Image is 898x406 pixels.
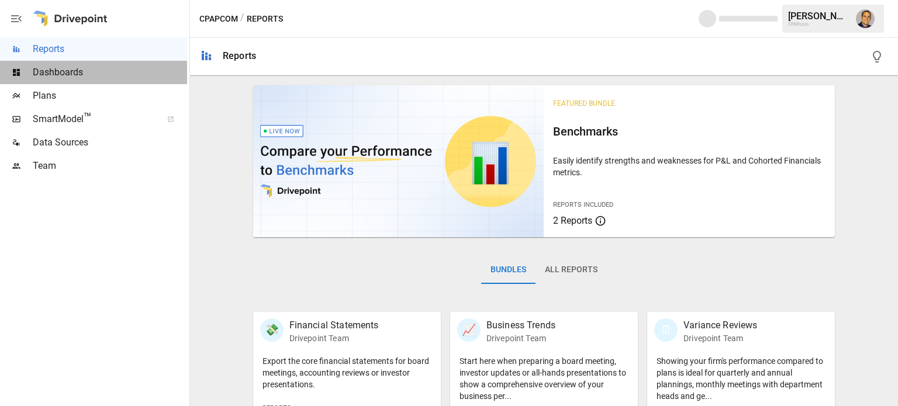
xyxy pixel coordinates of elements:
p: Easily identify strengths and weaknesses for P&L and Cohorted Financials metrics. [553,155,826,178]
p: Showing your firm's performance compared to plans is ideal for quarterly and annual plannings, mo... [657,355,826,402]
span: 2 Reports [553,215,592,226]
span: SmartModel [33,112,154,126]
span: Featured Bundle [553,99,615,107]
button: All Reports [536,256,607,284]
p: Start here when preparing a board meeting, investor updates or all-hands presentations to show a ... [460,355,628,402]
p: Drivepoint Team [486,332,555,344]
p: Drivepoint Team [289,332,379,344]
div: CPAPcom [788,22,849,27]
span: Team [33,159,187,173]
h6: Benchmarks [553,122,826,141]
span: Plans [33,89,187,103]
span: ™ [84,110,92,125]
img: video thumbnail [253,85,544,237]
div: 📈 [457,318,481,342]
span: Reports [33,42,187,56]
p: Financial Statements [289,318,379,332]
p: Drivepoint Team [683,332,757,344]
p: Variance Reviews [683,318,757,332]
div: / [240,12,244,26]
button: Bundles [481,256,536,284]
div: [PERSON_NAME] [788,11,849,22]
span: Data Sources [33,136,187,150]
div: Reports [223,50,256,61]
p: Business Trends [486,318,555,332]
span: Dashboards [33,65,187,79]
button: CPAPcom [199,12,238,26]
p: Export the core financial statements for board meetings, accounting reviews or investor presentat... [263,355,431,390]
div: 🗓 [654,318,678,342]
span: Reports Included [553,201,613,209]
div: 💸 [260,318,284,342]
button: Tom Gatto [849,2,882,35]
img: Tom Gatto [856,9,875,28]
